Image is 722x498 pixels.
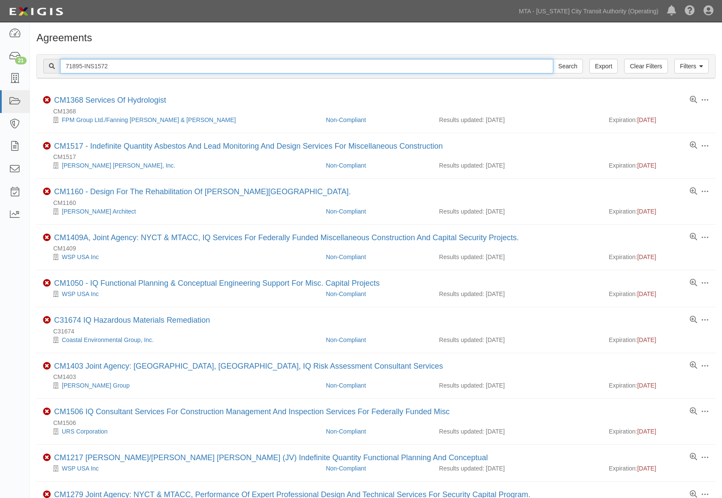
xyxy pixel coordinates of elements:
[690,142,697,150] a: View results summary
[515,3,663,20] a: MTA - [US_STATE] City Transit Authority (Operating)
[43,96,51,104] i: Non-Compliant
[439,381,596,390] div: Results updated: [DATE]
[609,381,709,390] div: Expiration:
[43,199,716,207] div: CM1160
[43,244,716,253] div: CM1409
[43,419,716,427] div: CM1506
[326,336,366,343] a: Non-Compliant
[43,116,319,124] div: FPM Group Ltd./Fanning Phillips & Molnar
[609,464,709,473] div: Expiration:
[690,316,697,324] a: View results summary
[439,253,596,261] div: Results updated: [DATE]
[62,465,99,472] a: WSP USA Inc
[43,316,51,324] i: Non-Compliant
[43,161,319,170] div: Parsons Brinckerhoff, Inc.
[637,465,656,472] span: [DATE]
[54,96,166,105] div: CM1368 Services Of Hydrologist
[62,116,236,123] a: FPM Group Ltd./Fanning [PERSON_NAME] & [PERSON_NAME]
[690,188,697,196] a: View results summary
[54,362,443,371] div: CM1403 Joint Agency: NYCT, MNRR, IQ Risk Assessment Consultant Services
[609,253,709,261] div: Expiration:
[62,254,99,260] a: WSP USA Inc
[54,187,351,197] div: CM1160 - Design For The Rehabilitation Of Myrtle-wyckoff Station Complex.
[609,116,709,124] div: Expiration:
[54,233,519,243] div: CM1409A, Joint Agency: NYCT & MTACC, IQ Services For Federally Funded Miscellaneous Construction ...
[637,428,656,435] span: [DATE]
[690,96,697,104] a: View results summary
[62,428,108,435] a: URS Corporation
[36,32,716,43] h1: Agreements
[326,162,366,169] a: Non-Compliant
[609,207,709,216] div: Expiration:
[326,465,366,472] a: Non-Compliant
[54,142,443,151] div: CM1517 - Indefinite Quantity Asbestos And Lead Monitoring And Design Services For Miscellaneous C...
[439,207,596,216] div: Results updated: [DATE]
[15,57,27,64] div: 21
[637,336,656,343] span: [DATE]
[690,233,697,241] a: View results summary
[43,279,51,287] i: Non-Compliant
[43,290,319,298] div: WSP USA Inc
[54,279,379,288] div: CM1050 - IQ Functional Planning & Conceptual Engineering Support For Misc. Capital Projects
[43,373,716,381] div: CM1403
[326,382,366,389] a: Non-Compliant
[43,381,319,390] div: Louis Berger Group
[589,59,618,73] a: Export
[326,116,366,123] a: Non-Compliant
[439,464,596,473] div: Results updated: [DATE]
[637,208,656,215] span: [DATE]
[54,279,379,287] a: CM1050 - IQ Functional Planning & Conceptual Engineering Support For Misc. Capital Projects
[439,336,596,344] div: Results updated: [DATE]
[326,428,366,435] a: Non-Compliant
[62,290,99,297] a: WSP USA Inc
[54,316,210,325] div: C31674 IQ Hazardous Materials Remediation
[609,290,709,298] div: Expiration:
[54,142,443,150] a: CM1517 - Indefinite Quantity Asbestos And Lead Monitoring And Design Services For Miscellaneous C...
[62,336,154,343] a: Coastal Environmental Group, Inc.
[637,254,656,260] span: [DATE]
[43,408,51,416] i: Non-Compliant
[637,290,656,297] span: [DATE]
[439,161,596,170] div: Results updated: [DATE]
[624,59,667,73] a: Clear Filters
[326,290,366,297] a: Non-Compliant
[609,161,709,170] div: Expiration:
[326,254,366,260] a: Non-Compliant
[637,116,656,123] span: [DATE]
[43,427,319,436] div: URS Corporation
[439,427,596,436] div: Results updated: [DATE]
[43,327,716,336] div: C31674
[43,464,319,473] div: WSP USA Inc
[439,116,596,124] div: Results updated: [DATE]
[637,162,656,169] span: [DATE]
[43,253,319,261] div: WSP USA Inc
[43,362,51,370] i: Non-Compliant
[54,362,443,370] a: CM1403 Joint Agency: [GEOGRAPHIC_DATA], [GEOGRAPHIC_DATA], IQ Risk Assessment Consultant Services
[62,208,136,215] a: [PERSON_NAME] Architect
[690,279,697,287] a: View results summary
[43,234,51,241] i: Non-Compliant
[326,208,366,215] a: Non-Compliant
[690,362,697,370] a: View results summary
[62,382,130,389] a: [PERSON_NAME] Group
[43,207,319,216] div: Richard Dattner Architect
[43,153,716,161] div: CM1517
[43,142,51,150] i: Non-Compliant
[54,453,488,462] a: CM1217 [PERSON_NAME]/[PERSON_NAME] [PERSON_NAME] (JV) Indefinite Quantity Functional Planning And...
[690,408,697,416] a: View results summary
[553,59,583,73] input: Search
[54,96,166,104] a: CM1368 Services Of Hydrologist
[6,4,66,19] img: Logo
[43,454,51,461] i: Non-Compliant
[54,453,488,463] div: CM1217 Richard Dattner/Parsons Brinckerhoff (JV) Indefinite Quantity Functional Planning And Conc...
[43,107,716,116] div: CM1368
[62,162,176,169] a: [PERSON_NAME] [PERSON_NAME], Inc.
[43,336,319,344] div: Coastal Environmental Group, Inc.
[43,188,51,196] i: Non-Compliant
[54,407,449,416] a: CM1506 IQ Consultant Services For Construction Management And Inspection Services For Federally F...
[609,427,709,436] div: Expiration:
[637,382,656,389] span: [DATE]
[60,59,553,73] input: Search
[609,336,709,344] div: Expiration:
